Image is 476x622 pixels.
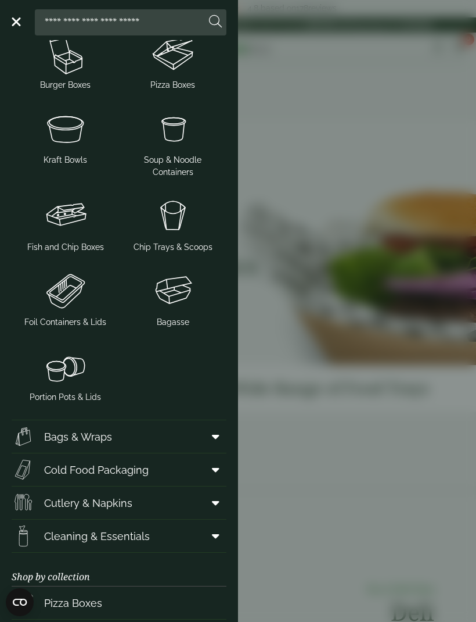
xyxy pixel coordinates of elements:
[124,265,222,331] a: Bagasse
[30,391,101,403] span: Portion Pots & Lids
[12,587,226,619] a: Pizza Boxes
[12,487,226,519] a: Cutlery & Napkins
[12,420,226,453] a: Bags & Wraps
[16,105,114,152] img: SoupNsalad_bowls.svg
[124,28,222,94] a: Pizza Boxes
[12,453,226,486] a: Cold Food Packaging
[16,340,114,406] a: Portion Pots & Lids
[40,79,91,91] span: Burger Boxes
[12,553,226,587] h3: Shop by collection
[27,241,104,253] span: Fish and Chip Boxes
[16,30,114,77] img: Burger_box.svg
[124,30,222,77] img: Pizza_boxes.svg
[16,28,114,94] a: Burger Boxes
[16,265,114,331] a: Foil Containers & Lids
[124,190,222,256] a: Chip Trays & Scoops
[44,462,149,478] span: Cold Food Packaging
[44,495,132,511] span: Cutlery & Napkins
[16,192,114,239] img: FishNchip_box.svg
[44,528,150,544] span: Cleaning & Essentials
[12,524,35,548] img: open-wipe.svg
[12,425,35,448] img: Paper_carriers.svg
[6,588,34,616] button: Open CMP widget
[44,429,112,445] span: Bags & Wraps
[12,458,35,481] img: Sandwich_box.svg
[157,316,189,328] span: Bagasse
[16,103,114,169] a: Kraft Bowls
[16,342,114,389] img: PortionPots.svg
[124,192,222,239] img: Chip_tray.svg
[124,103,222,181] a: Soup & Noodle Containers
[12,491,35,514] img: Cutlery.svg
[150,79,195,91] span: Pizza Boxes
[44,595,102,611] span: Pizza Boxes
[16,267,114,314] img: Foil_container.svg
[124,154,222,178] span: Soup & Noodle Containers
[24,316,106,328] span: Foil Containers & Lids
[134,241,212,253] span: Chip Trays & Scoops
[16,190,114,256] a: Fish and Chip Boxes
[124,105,222,152] img: SoupNoodle_container.svg
[124,267,222,314] img: Clamshell_box.svg
[12,520,226,552] a: Cleaning & Essentials
[44,154,87,166] span: Kraft Bowls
